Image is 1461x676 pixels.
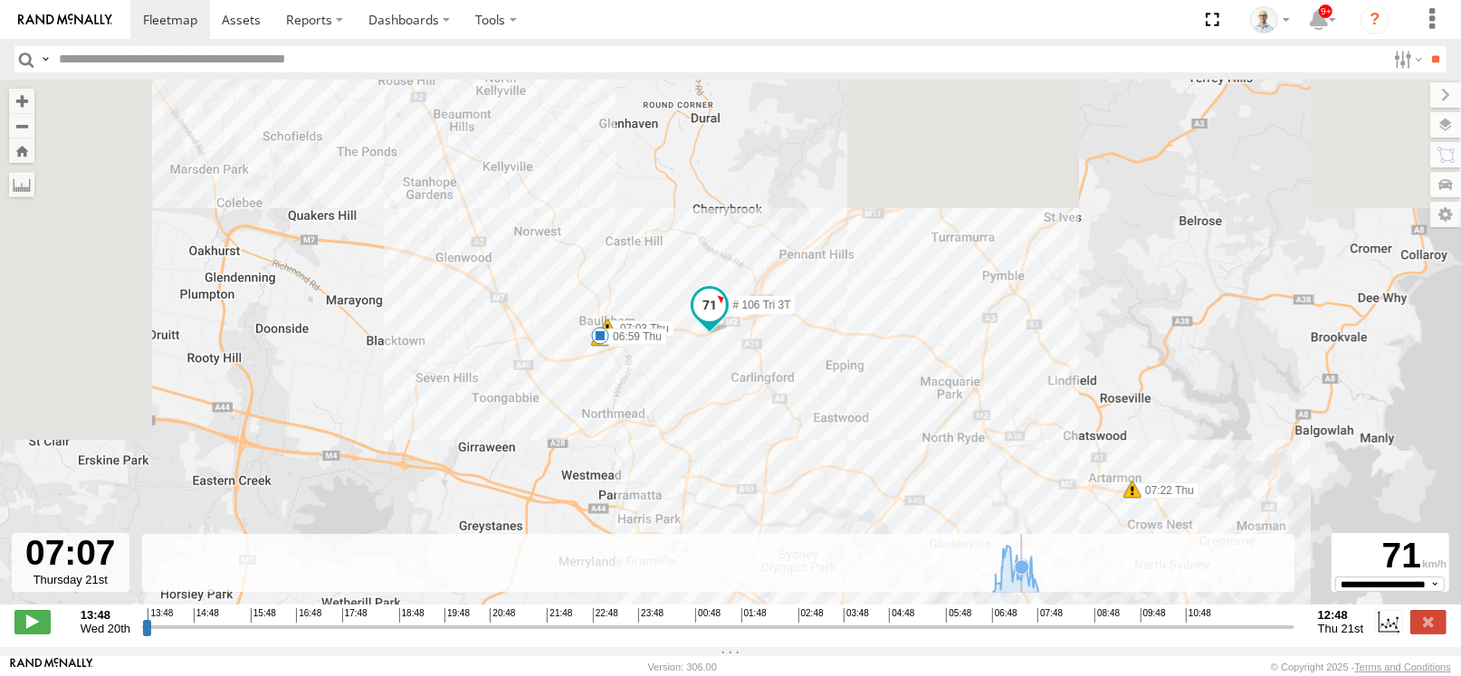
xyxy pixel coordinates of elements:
[1410,610,1447,633] label: Close
[1244,6,1296,33] div: Kurt Byers
[695,608,721,623] span: 00:48
[81,622,130,635] span: Wed 20th Aug 2025
[444,608,470,623] span: 19:48
[10,658,93,676] a: Visit our Website
[148,608,173,623] span: 13:48
[1355,662,1451,672] a: Terms and Conditions
[490,608,515,623] span: 20:48
[844,608,869,623] span: 03:48
[600,328,667,345] label: 06:59 Thu
[1094,608,1120,623] span: 08:48
[992,608,1017,623] span: 06:48
[1132,482,1199,499] label: 07:22 Thu
[638,608,664,623] span: 23:48
[798,608,824,623] span: 02:48
[741,608,767,623] span: 01:48
[1141,608,1166,623] span: 09:48
[547,608,572,623] span: 21:48
[1387,46,1426,72] label: Search Filter Options
[607,320,674,337] label: 07:03 Thu
[1271,662,1451,672] div: © Copyright 2025 -
[9,89,34,113] button: Zoom in
[1334,536,1447,576] div: 71
[600,330,667,347] label: 06:57 Thu
[1318,622,1363,635] span: Thu 21st Aug 2025
[18,14,112,26] img: rand-logo.svg
[14,610,51,633] label: Play/Stop
[1430,202,1461,227] label: Map Settings
[9,172,34,197] label: Measure
[1037,608,1063,623] span: 07:48
[946,608,971,623] span: 05:48
[1361,5,1389,34] i: ?
[342,608,368,623] span: 17:48
[251,608,276,623] span: 15:48
[296,608,321,623] span: 16:48
[9,138,34,163] button: Zoom Home
[194,608,219,623] span: 14:48
[1186,608,1211,623] span: 10:48
[593,608,618,623] span: 22:48
[648,662,717,672] div: Version: 306.00
[399,608,425,623] span: 18:48
[9,113,34,138] button: Zoom out
[81,608,130,622] strong: 13:48
[38,46,53,72] label: Search Query
[733,299,791,311] span: # 106 Tri 3T
[889,608,914,623] span: 04:48
[1318,608,1363,622] strong: 12:48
